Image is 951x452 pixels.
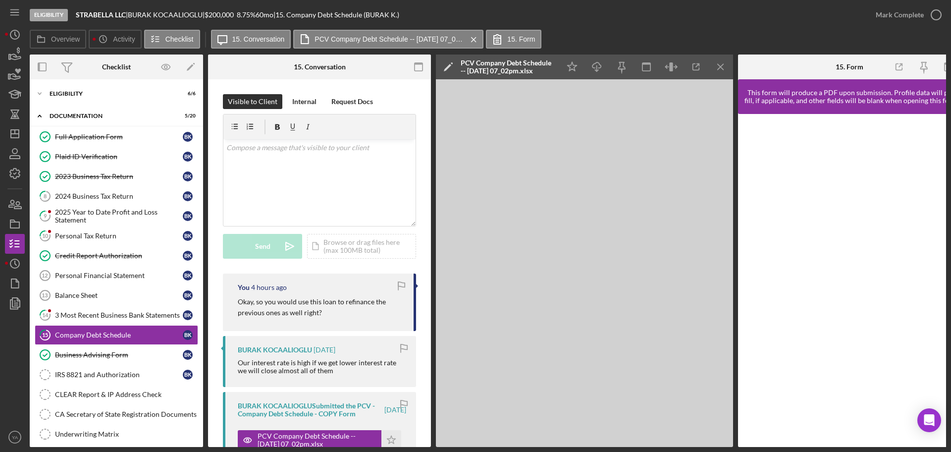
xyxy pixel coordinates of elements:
button: Request Docs [326,94,378,109]
div: Business Advising Form [55,351,183,359]
a: CLEAR Report & IP Address Check [35,385,198,404]
button: 15. Conversation [211,30,291,49]
div: B K [183,290,193,300]
div: Visible to Client [228,94,277,109]
div: 3 Most Recent Business Bank Statements [55,311,183,319]
tspan: 9 [44,213,47,219]
div: B K [183,330,193,340]
tspan: 12 [42,273,48,279]
div: B K [183,191,193,201]
a: 13Balance SheetBK [35,285,198,305]
tspan: 10 [42,232,49,239]
button: PCV Company Debt Schedule -- [DATE] 07_02pm.xlsx [238,430,401,450]
div: Eligibility [50,91,171,97]
a: Business Advising FormBK [35,345,198,365]
button: Mark Complete [866,5,946,25]
div: You [238,283,250,291]
div: B K [183,310,193,320]
div: IRS 8821 and Authorization [55,371,183,379]
div: Eligibility [30,9,68,21]
div: B K [183,350,193,360]
div: BURAK KOCAALIOGLU | [128,11,205,19]
div: Personal Tax Return [55,232,183,240]
label: 15. Conversation [232,35,285,43]
div: Our interest rate is high if we get lower interest rate we will close almost all of them [238,359,406,375]
a: 2023 Business Tax ReturnBK [35,167,198,186]
div: 2024 Business Tax Return [55,192,183,200]
button: PCV Company Debt Schedule -- [DATE] 07_02pm.xlsx [293,30,483,49]
div: B K [183,251,193,261]
div: Internal [292,94,317,109]
div: BURAK KOCAALIOGLU Submitted the PCV - Company Debt Schedule - COPY Form [238,402,383,418]
div: B K [183,370,193,380]
div: Checklist [102,63,131,71]
label: Checklist [165,35,194,43]
a: IRS 8821 and AuthorizationBK [35,365,198,385]
div: 8.75 % [237,11,256,19]
div: B K [183,132,193,142]
a: CA Secretary of State Registration Documents [35,404,198,424]
div: 60 mo [256,11,273,19]
label: Overview [51,35,80,43]
div: Credit Report Authorization [55,252,183,260]
a: 92025 Year to Date Profit and Loss StatementBK [35,206,198,226]
div: B K [183,271,193,281]
a: Credit Report AuthorizationBK [35,246,198,266]
div: B K [183,152,193,162]
label: 15. Form [507,35,535,43]
button: Overview [30,30,86,49]
div: Open Intercom Messenger [917,408,941,432]
a: 15Company Debt ScheduleBK [35,325,198,345]
a: 143 Most Recent Business Bank StatementsBK [35,305,198,325]
tspan: 13 [42,292,48,298]
a: 12Personal Financial StatementBK [35,266,198,285]
button: Internal [287,94,321,109]
div: CLEAR Report & IP Address Check [55,391,198,398]
a: Full Application FormBK [35,127,198,147]
div: BURAK KOCAALIOGLU [238,346,312,354]
div: Personal Financial Statement [55,272,183,280]
div: 15. Conversation [294,63,346,71]
div: B K [183,231,193,241]
p: Okay, so you would use this loan to refinance the previous ones as well right? [238,296,404,319]
a: 82024 Business Tax ReturnBK [35,186,198,206]
div: | [76,11,128,19]
div: Underwriting Matrix [55,430,198,438]
div: Request Docs [331,94,373,109]
div: 2025 Year to Date Profit and Loss Statement [55,208,183,224]
time: 2025-09-02 23:02 [384,406,406,414]
time: 2025-09-02 23:03 [314,346,335,354]
a: Plaid ID VerificationBK [35,147,198,167]
span: $200,000 [205,10,234,19]
div: PCV Company Debt Schedule -- [DATE] 07_02pm.xlsx [461,59,555,75]
div: | 15. Company Debt Schedule (BURAK K.) [273,11,399,19]
div: Plaid ID Verification [55,153,183,161]
div: 5 / 20 [178,113,196,119]
div: Full Application Form [55,133,183,141]
tspan: 14 [42,312,49,318]
div: B K [183,171,193,181]
div: B K [183,211,193,221]
time: 2025-09-04 01:00 [251,283,287,291]
iframe: Document Preview [436,79,733,447]
label: PCV Company Debt Schedule -- [DATE] 07_02pm.xlsx [315,35,463,43]
div: Company Debt Schedule [55,331,183,339]
div: Send [255,234,270,259]
button: 15. Form [486,30,541,49]
button: Send [223,234,302,259]
text: YA [12,435,18,440]
button: Visible to Client [223,94,282,109]
div: Balance Sheet [55,291,183,299]
button: YA [5,427,25,447]
div: PCV Company Debt Schedule -- [DATE] 07_02pm.xlsx [258,432,376,448]
div: Mark Complete [876,5,924,25]
a: 10Personal Tax ReturnBK [35,226,198,246]
div: CA Secretary of State Registration Documents [55,410,198,418]
tspan: 15 [42,332,48,338]
button: Activity [89,30,141,49]
div: 15. Form [836,63,863,71]
tspan: 8 [44,193,47,199]
b: STRABELLA LLC [76,10,126,19]
div: 6 / 6 [178,91,196,97]
div: 2023 Business Tax Return [55,172,183,180]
